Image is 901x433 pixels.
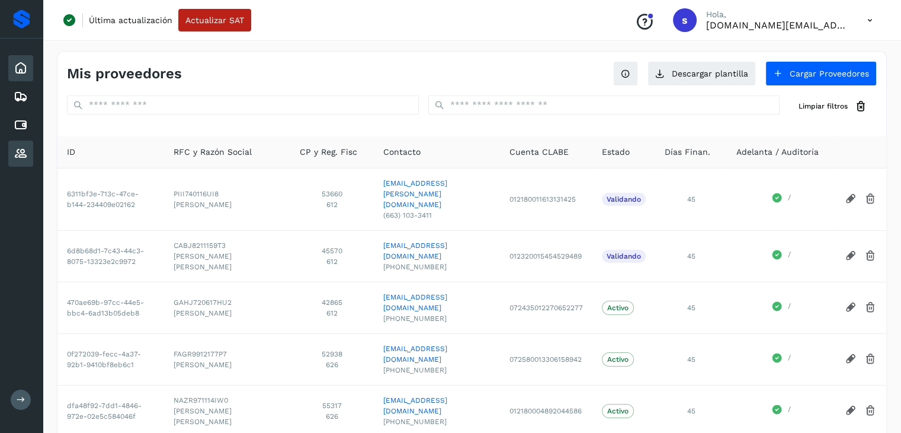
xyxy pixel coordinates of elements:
[500,168,592,230] td: 012180011613131425
[383,240,490,262] a: [EMAIL_ADDRESS][DOMAIN_NAME]
[67,146,75,158] span: ID
[300,246,364,256] span: 45570
[687,304,695,312] span: 45
[500,230,592,282] td: 012320015454529489
[174,189,281,199] span: PIII740116UI8
[383,365,490,375] span: [PHONE_NUMBER]
[300,359,364,370] span: 626
[174,146,252,158] span: RFC y Razón Social
[174,199,281,210] span: [PERSON_NAME]
[765,61,877,86] button: Cargar Proveedores
[500,333,592,385] td: 072580013306158942
[687,195,695,203] span: 45
[8,112,33,138] div: Cuentas por pagar
[174,308,281,319] span: [PERSON_NAME]
[185,16,244,24] span: Actualizar SAT
[8,84,33,110] div: Embarques
[174,349,281,359] span: FAGR9912177P7
[736,192,826,206] div: /
[706,9,848,20] p: Hola,
[509,146,569,158] span: Cuenta CLABE
[174,406,281,427] span: [PERSON_NAME] [PERSON_NAME]
[300,297,364,308] span: 42865
[57,333,164,385] td: 0f272039-fecc-4a37-92b1-9410bf8eb6c1
[383,395,490,416] a: [EMAIL_ADDRESS][DOMAIN_NAME]
[607,407,629,415] p: Activo
[736,249,826,263] div: /
[383,292,490,313] a: [EMAIL_ADDRESS][DOMAIN_NAME]
[174,251,281,272] span: [PERSON_NAME] [PERSON_NAME]
[383,178,490,210] a: [EMAIL_ADDRESS][PERSON_NAME][DOMAIN_NAME]
[383,210,490,221] span: (663) 103-3411
[736,146,819,158] span: Adelanta / Auditoría
[300,411,364,422] span: 626
[300,349,364,359] span: 52938
[799,101,848,112] span: Limpiar filtros
[383,343,490,365] a: [EMAIL_ADDRESS][DOMAIN_NAME]
[57,282,164,333] td: 470ae69b-97cc-44e5-bbc4-6ad13b05deb8
[706,20,848,31] p: solvento.sl@segmail.co
[300,199,364,210] span: 612
[300,189,364,199] span: 53660
[383,416,490,427] span: [PHONE_NUMBER]
[383,313,490,324] span: [PHONE_NUMBER]
[174,395,281,406] span: NAZR971114IW0
[383,146,421,158] span: Contacto
[89,15,172,26] p: Última actualización
[300,146,357,158] span: CP y Reg. Fisc
[607,304,629,312] p: Activo
[687,407,695,415] span: 45
[736,404,826,418] div: /
[687,252,695,260] span: 45
[300,256,364,267] span: 612
[665,146,710,158] span: Días Finan.
[174,359,281,370] span: [PERSON_NAME]
[300,308,364,319] span: 612
[383,262,490,272] span: [PHONE_NUMBER]
[789,95,877,117] button: Limpiar filtros
[300,400,364,411] span: 55317
[607,195,641,203] p: Validando
[178,9,251,31] button: Actualizar SAT
[500,282,592,333] td: 072435012270652277
[67,65,182,82] h4: Mis proveedores
[174,297,281,308] span: GAHJ720617HU2
[8,141,33,167] div: Proveedores
[607,252,641,260] p: Validando
[602,146,630,158] span: Estado
[8,55,33,81] div: Inicio
[736,301,826,315] div: /
[687,355,695,364] span: 45
[57,168,164,230] td: 6311bf3e-713c-47ce-b144-234409e02162
[647,61,756,86] button: Descargar plantilla
[607,355,629,364] p: Activo
[174,240,281,251] span: CABJ8211159T3
[736,352,826,367] div: /
[57,230,164,282] td: 6d8b68d1-7c43-44c3-8075-13323e2c9972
